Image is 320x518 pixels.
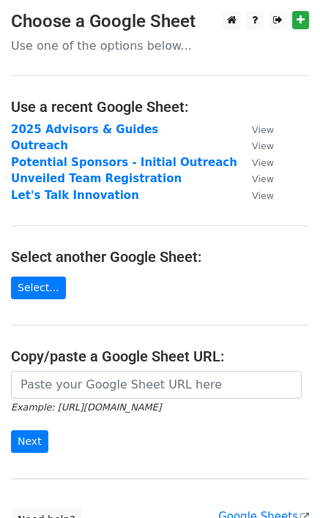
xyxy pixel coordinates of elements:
a: Potential Sponsors - Initial Outreach [11,156,237,169]
small: View [252,124,274,135]
small: View [252,190,274,201]
a: View [237,123,274,136]
p: Use one of the options below... [11,38,309,53]
small: View [252,173,274,184]
small: View [252,157,274,168]
a: Outreach [11,139,68,152]
a: View [237,156,274,169]
a: Let's Talk Innovation [11,189,139,202]
a: Select... [11,277,66,299]
input: Paste your Google Sheet URL here [11,371,302,399]
a: 2025 Advisors & Guides [11,123,158,136]
h4: Copy/paste a Google Sheet URL: [11,348,309,365]
a: View [237,172,274,185]
h4: Use a recent Google Sheet: [11,98,309,116]
small: View [252,140,274,151]
a: Unveiled Team Registration [11,172,182,185]
a: View [237,189,274,202]
h4: Select another Google Sheet: [11,248,309,266]
input: Next [11,430,48,453]
a: View [237,139,274,152]
small: Example: [URL][DOMAIN_NAME] [11,402,161,413]
h3: Choose a Google Sheet [11,11,309,32]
